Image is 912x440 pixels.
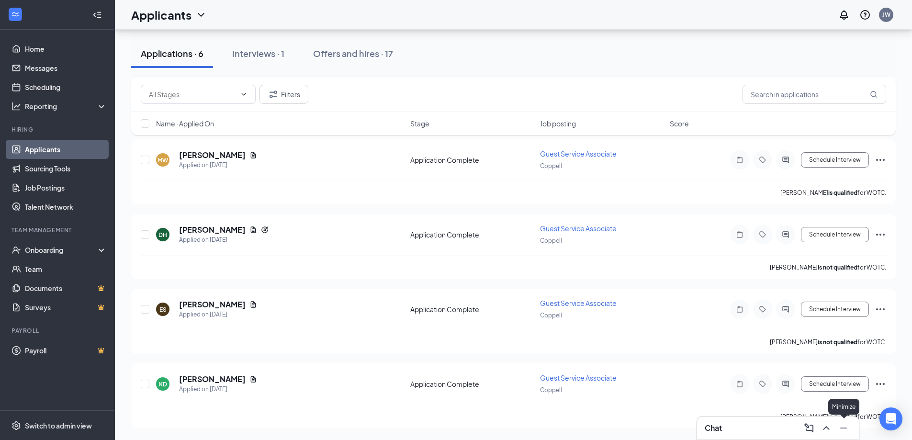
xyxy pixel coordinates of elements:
[757,380,768,388] svg: Tag
[410,305,534,314] div: Application Complete
[734,231,745,238] svg: Note
[859,9,871,21] svg: QuestionInfo
[11,327,105,335] div: Payroll
[540,373,617,382] span: Guest Service Associate
[25,279,107,298] a: DocumentsCrown
[179,299,246,310] h5: [PERSON_NAME]
[232,47,284,59] div: Interviews · 1
[179,150,246,160] h5: [PERSON_NAME]
[819,420,834,436] button: ChevronUp
[838,422,849,434] svg: Minimize
[801,376,869,392] button: Schedule Interview
[179,235,269,245] div: Applied on [DATE]
[179,374,246,384] h5: [PERSON_NAME]
[780,156,791,164] svg: ActiveChat
[801,302,869,317] button: Schedule Interview
[92,10,102,20] svg: Collapse
[25,140,107,159] a: Applicants
[25,245,99,255] div: Onboarding
[757,231,768,238] svg: Tag
[540,149,617,158] span: Guest Service Associate
[540,162,562,169] span: Coppell
[11,226,105,234] div: Team Management
[179,384,257,394] div: Applied on [DATE]
[875,229,886,240] svg: Ellipses
[25,102,107,111] div: Reporting
[875,154,886,166] svg: Ellipses
[261,226,269,234] svg: Reapply
[705,423,722,433] h3: Chat
[803,422,815,434] svg: ComposeMessage
[149,89,236,100] input: All Stages
[540,119,576,128] span: Job posting
[870,90,878,98] svg: MagnifyingGlass
[734,380,745,388] svg: Note
[11,125,105,134] div: Hiring
[540,224,617,233] span: Guest Service Associate
[780,189,886,197] p: [PERSON_NAME] for WOTC.
[249,226,257,234] svg: Document
[141,47,203,59] div: Applications · 6
[818,264,857,271] b: is not qualified
[780,380,791,388] svg: ActiveChat
[249,375,257,383] svg: Document
[249,151,257,159] svg: Document
[259,85,308,104] button: Filter Filters
[179,160,257,170] div: Applied on [DATE]
[875,304,886,315] svg: Ellipses
[268,89,279,100] svg: Filter
[25,259,107,279] a: Team
[836,420,851,436] button: Minimize
[25,178,107,197] a: Job Postings
[770,338,886,346] p: [PERSON_NAME] for WOTC.
[838,9,850,21] svg: Notifications
[780,413,886,421] p: [PERSON_NAME] for WOTC.
[159,305,167,314] div: ES
[25,421,92,430] div: Switch to admin view
[131,7,191,23] h1: Applicants
[158,156,168,164] div: MW
[879,407,902,430] div: Open Intercom Messenger
[158,231,167,239] div: DH
[240,90,248,98] svg: ChevronDown
[11,245,21,255] svg: UserCheck
[249,301,257,308] svg: Document
[179,225,246,235] h5: [PERSON_NAME]
[801,420,817,436] button: ComposeMessage
[313,47,393,59] div: Offers and hires · 17
[25,298,107,317] a: SurveysCrown
[540,299,617,307] span: Guest Service Associate
[25,78,107,97] a: Scheduling
[875,378,886,390] svg: Ellipses
[882,11,890,19] div: JW
[156,119,214,128] span: Name · Applied On
[540,312,562,319] span: Coppell
[410,119,429,128] span: Stage
[757,305,768,313] svg: Tag
[801,152,869,168] button: Schedule Interview
[25,39,107,58] a: Home
[11,102,21,111] svg: Analysis
[540,386,562,394] span: Coppell
[410,155,534,165] div: Application Complete
[780,305,791,313] svg: ActiveChat
[410,230,534,239] div: Application Complete
[11,421,21,430] svg: Settings
[780,231,791,238] svg: ActiveChat
[770,263,886,271] p: [PERSON_NAME] for WOTC.
[801,227,869,242] button: Schedule Interview
[410,379,534,389] div: Application Complete
[11,10,20,19] svg: WorkstreamLogo
[25,58,107,78] a: Messages
[25,341,107,360] a: PayrollCrown
[821,422,832,434] svg: ChevronUp
[734,305,745,313] svg: Note
[179,310,257,319] div: Applied on [DATE]
[757,156,768,164] svg: Tag
[25,197,107,216] a: Talent Network
[818,338,857,346] b: is not qualified
[25,159,107,178] a: Sourcing Tools
[195,9,207,21] svg: ChevronDown
[734,156,745,164] svg: Note
[828,189,857,196] b: is qualified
